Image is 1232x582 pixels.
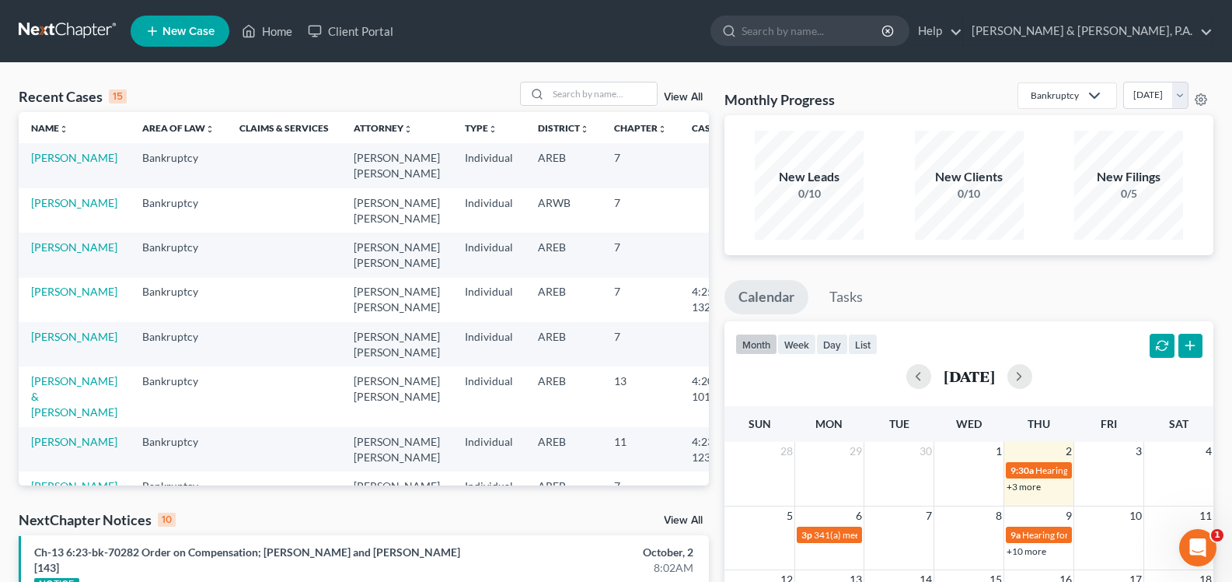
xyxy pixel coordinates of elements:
td: [PERSON_NAME] [PERSON_NAME] [341,472,452,516]
td: AREB [525,278,602,322]
a: Help [910,17,962,45]
h3: Monthly Progress [724,90,835,109]
i: unfold_more [488,124,497,134]
a: View All [664,92,703,103]
td: Bankruptcy [130,143,227,188]
a: [PERSON_NAME] [31,435,117,448]
i: unfold_more [580,124,589,134]
span: 4 [1204,442,1213,461]
span: Sun [749,417,771,430]
span: 29 [848,442,864,461]
td: [PERSON_NAME] [PERSON_NAME] [341,233,452,277]
button: month [735,334,777,355]
td: 7 [602,322,679,366]
div: Recent Cases [19,87,127,106]
td: AREB [525,427,602,472]
a: Ch-13 6:23-bk-70282 Order on Compensation; [PERSON_NAME] and [PERSON_NAME] [143] [34,545,460,574]
button: week [777,334,816,355]
td: AREB [525,366,602,426]
span: 341(a) meeting for [PERSON_NAME] [PERSON_NAME] [814,529,1038,541]
td: Bankruptcy [130,366,227,426]
td: 7 [602,278,679,322]
span: Thu [1028,417,1050,430]
td: Bankruptcy [130,322,227,366]
a: Client Portal [300,17,401,45]
td: Individual [452,278,525,322]
td: [PERSON_NAME] [PERSON_NAME] [341,278,452,322]
div: 0/5 [1074,186,1183,202]
td: 7 [602,143,679,188]
span: 30 [918,442,934,461]
td: 7 [602,472,679,516]
div: NextChapter Notices [19,510,176,529]
span: 1 [994,442,1003,461]
i: unfold_more [59,124,68,134]
div: 10 [158,513,176,527]
a: View All [664,515,703,526]
span: Wed [956,417,982,430]
td: Bankruptcy [130,188,227,233]
a: [PERSON_NAME] [31,479,117,493]
input: Search by name... [742,16,884,45]
a: Nameunfold_more [31,122,68,134]
div: New Clients [915,168,1024,186]
button: day [816,334,848,355]
i: unfold_more [205,124,215,134]
input: Search by name... [548,82,657,105]
span: Mon [815,417,843,430]
td: Individual [452,143,525,188]
td: Individual [452,322,525,366]
a: [PERSON_NAME] [31,151,117,164]
span: Hearing for [PERSON_NAME] [1035,465,1157,476]
td: AREB [525,233,602,277]
td: 7 [602,233,679,277]
td: Bankruptcy [130,233,227,277]
td: [PERSON_NAME] [PERSON_NAME] [341,188,452,233]
td: AREB [525,143,602,188]
span: 5 [785,507,794,525]
div: 0/10 [755,186,864,202]
span: 6 [854,507,864,525]
span: Fri [1101,417,1117,430]
span: 10 [1128,507,1143,525]
div: New Filings [1074,168,1183,186]
a: Home [234,17,300,45]
td: Bankruptcy [130,427,227,472]
span: Hearing for [PERSON_NAME] [1022,529,1143,541]
a: [PERSON_NAME] [31,196,117,209]
a: +3 more [1007,481,1041,493]
span: 9a [1010,529,1021,541]
a: Tasks [815,280,877,314]
td: Individual [452,233,525,277]
td: [PERSON_NAME] [PERSON_NAME] [341,322,452,366]
td: Individual [452,366,525,426]
a: Typeunfold_more [465,122,497,134]
i: unfold_more [658,124,667,134]
span: 9 [1064,507,1073,525]
td: [PERSON_NAME] [PERSON_NAME] [341,427,452,472]
div: Bankruptcy [1031,89,1079,102]
span: 11 [1198,507,1213,525]
span: New Case [162,26,215,37]
th: Claims & Services [227,112,341,143]
div: 0/10 [915,186,1024,202]
td: Individual [452,427,525,472]
h2: [DATE] [944,368,995,384]
td: 7 [602,188,679,233]
div: 15 [109,89,127,103]
a: [PERSON_NAME] & [PERSON_NAME] [31,374,117,419]
a: +10 more [1007,545,1046,557]
a: Area of Lawunfold_more [142,122,215,134]
a: Districtunfold_more [538,122,589,134]
td: [PERSON_NAME] [PERSON_NAME] [341,366,452,426]
a: Attorneyunfold_more [354,122,413,134]
td: ARWB [525,188,602,233]
td: 4:25-bk-13297 [679,278,754,322]
span: 3p [801,529,812,541]
td: Individual [452,188,525,233]
a: Calendar [724,280,808,314]
td: 13 [602,366,679,426]
iframe: Intercom live chat [1179,529,1216,566]
td: 4:23-bk-12334 [679,427,754,472]
a: [PERSON_NAME] [31,285,117,298]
